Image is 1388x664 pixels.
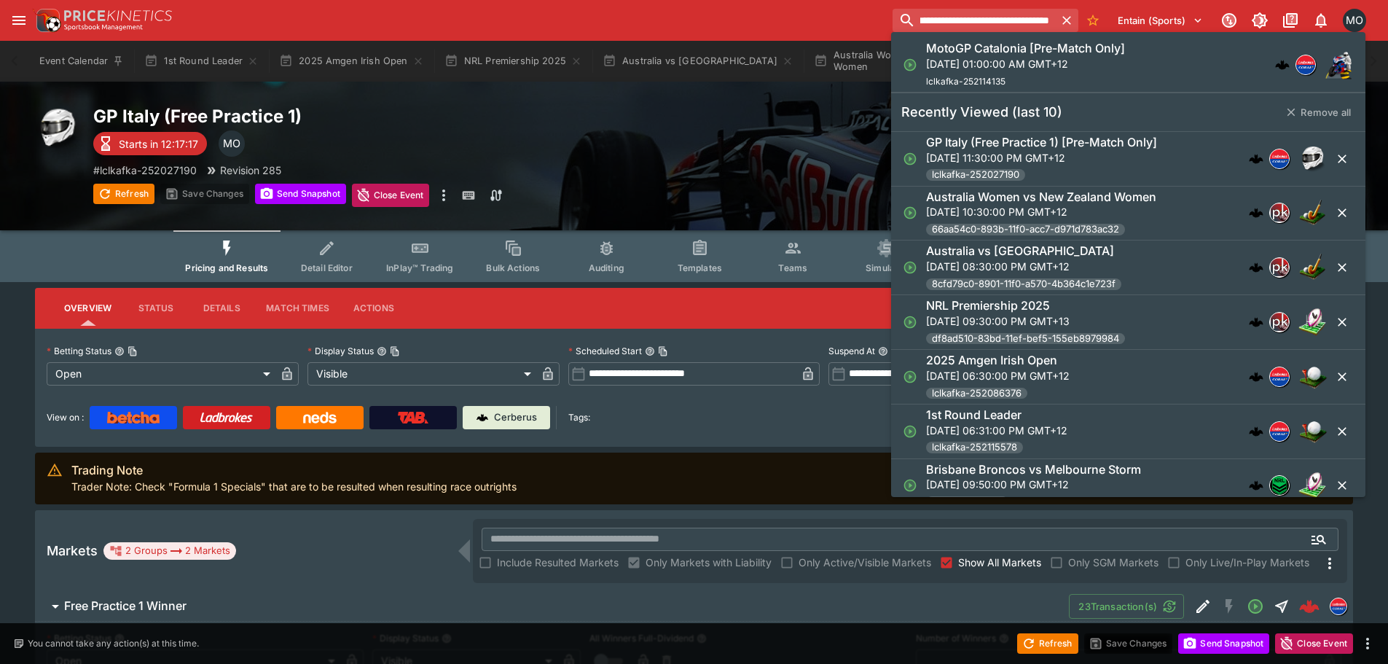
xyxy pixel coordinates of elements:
[1249,152,1263,166] div: cerberus
[926,386,1027,401] span: lclkafka-252086376
[352,184,430,207] button: Close Event
[926,368,1070,383] p: [DATE] 06:30:00 PM GMT+12
[307,345,374,357] p: Display Status
[107,412,160,423] img: Betcha
[866,262,906,273] span: Simulator
[1249,260,1263,275] div: cerberus
[28,637,199,650] p: You cannot take any action(s) at this time.
[926,277,1121,292] span: 8cfd79c0-8901-11f0-a570-4b364c1e723f
[128,346,138,356] button: Copy To Clipboard
[926,56,1125,71] p: [DATE] 01:00:00 AM GMT+12
[1081,9,1105,32] button: No Bookmarks
[1068,555,1158,570] span: Only SGM Markets
[390,346,400,356] button: Copy To Clipboard
[1249,424,1263,439] img: logo-cerberus.svg
[1321,555,1338,572] svg: More
[109,542,230,560] div: 2 Groups 2 Markets
[1069,594,1184,619] button: 23Transaction(s)
[1249,206,1263,220] img: logo-cerberus.svg
[1295,592,1324,621] a: 7d2cb815-27fc-41ee-a973-dc73996af538
[1190,593,1216,620] button: Edit Detail
[926,190,1156,205] h6: Australia Women vs New Zealand Women
[1306,526,1332,552] button: Open
[1270,258,1289,277] img: pricekinetics.png
[1109,9,1212,32] button: Select Tenant
[307,362,536,386] div: Visible
[93,184,154,204] button: Refresh
[1270,367,1289,386] img: lclkafka.png
[1275,58,1290,72] div: cerberus
[497,555,619,570] span: Include Resulted Markets
[1270,313,1289,332] img: pricekinetics.png
[64,24,143,31] img: Sportsbook Management
[1249,315,1263,329] div: cerberus
[878,346,888,356] button: Suspend AtCopy To Clipboard
[301,262,353,273] span: Detail Editor
[1269,475,1290,496] div: nrl
[903,424,917,439] svg: Open
[436,41,591,82] button: NRL Premiership 2025
[568,345,642,357] p: Scheduled Start
[1270,422,1289,441] img: lclkafka.png
[1242,593,1269,620] button: Open
[303,412,336,423] img: Neds
[1299,596,1320,617] img: logo-cerberus--red.svg
[1249,478,1263,493] div: cerberus
[1270,203,1289,222] img: pricekinetics.png
[1017,633,1078,654] button: Refresh
[1269,257,1290,278] div: pricekinetics
[1249,370,1263,384] div: cerberus
[903,315,917,329] svg: Open
[341,291,407,326] button: Actions
[926,150,1157,165] p: [DATE] 11:30:00 PM GMT+12
[47,345,111,357] p: Betting Status
[926,41,1125,56] h6: MotoGP Catalonia [Pre-Match Only]
[71,457,517,500] div: Trader Note: Check "Formula 1 Specials" that are to be resulted when resulting race outrights
[1343,9,1366,32] div: Matt Oliver
[93,105,724,128] h2: Copy To Clipboard
[1249,260,1263,275] img: logo-cerberus.svg
[903,152,917,166] svg: Open
[1338,4,1371,36] button: Matt Oliver
[52,291,123,326] button: Overview
[1295,55,1316,75] div: lclkafka
[926,423,1067,438] p: [DATE] 06:31:00 PM GMT+12
[1298,253,1328,282] img: hockey.png
[219,130,245,157] div: Matthew Oliver
[1298,417,1328,446] img: golf.png
[926,222,1125,237] span: 66aa54c0-893b-11f0-acc7-d971d783ac32
[1325,50,1354,79] img: motorcycle.png
[93,163,197,178] p: Copy To Clipboard
[1298,308,1328,337] img: rugby_league.png
[1216,7,1242,34] button: Connected to PK
[114,346,125,356] button: Betting StatusCopy To Clipboard
[377,346,387,356] button: Display StatusCopy To Clipboard
[173,230,1214,282] div: Event type filters
[1185,555,1309,570] span: Only Live/In-Play Markets
[1299,596,1320,617] div: 7d2cb815-27fc-41ee-a973-dc73996af538
[901,103,1062,120] h5: Recently Viewed (last 10)
[254,291,341,326] button: Match Times
[1275,58,1290,72] img: logo-cerberus.svg
[1270,149,1289,168] img: lclkafka.png
[903,260,917,275] svg: Open
[926,313,1125,329] p: [DATE] 09:30:00 PM GMT+13
[435,184,452,207] button: more
[778,262,807,273] span: Teams
[1330,598,1346,614] img: lclkafka
[47,406,84,429] label: View on :
[926,259,1121,274] p: [DATE] 08:30:00 PM GMT+12
[958,555,1041,570] span: Show All Markets
[903,478,917,493] svg: Open
[255,184,346,204] button: Send Snapshot
[185,262,268,273] span: Pricing and Results
[1296,55,1315,74] img: lclkafka.png
[1249,370,1263,384] img: logo-cerberus.svg
[1359,635,1376,652] button: more
[119,136,198,152] p: Starts in 12:17:17
[903,58,917,72] svg: Open
[64,598,187,614] h6: Free Practice 1 Winner
[926,353,1057,368] h6: 2025 Amgen Irish Open
[1269,203,1290,223] div: pricekinetics
[926,135,1157,150] h6: GP Italy (Free Practice 1) [Pre-Match Only]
